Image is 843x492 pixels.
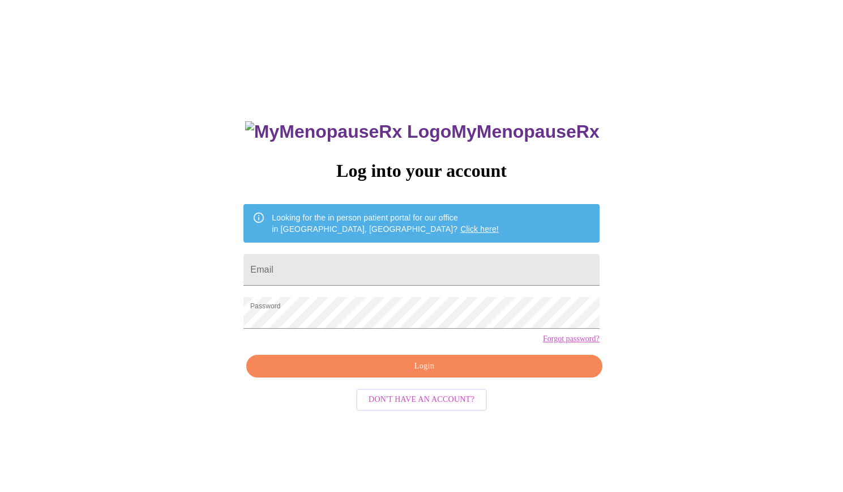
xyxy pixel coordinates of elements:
[259,359,589,374] span: Login
[353,394,490,404] a: Don't have an account?
[356,389,487,411] button: Don't have an account?
[272,207,499,239] div: Looking for the in person patient portal for our office in [GEOGRAPHIC_DATA], [GEOGRAPHIC_DATA]?
[245,121,600,142] h3: MyMenopauseRx
[543,334,600,343] a: Forgot password?
[460,224,499,234] a: Click here!
[369,393,474,407] span: Don't have an account?
[245,121,451,142] img: MyMenopauseRx Logo
[246,355,602,378] button: Login
[243,160,599,181] h3: Log into your account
